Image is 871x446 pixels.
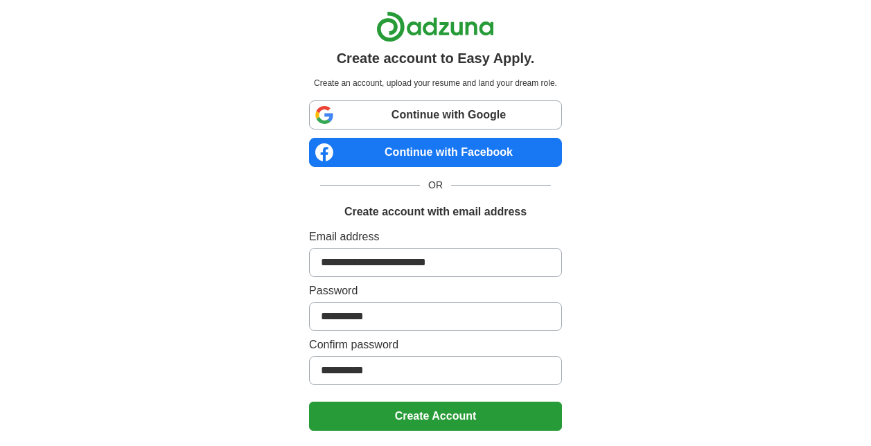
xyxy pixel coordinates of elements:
span: OR [420,178,451,193]
label: Email address [309,229,562,245]
label: Password [309,283,562,299]
button: Create Account [309,402,562,431]
h1: Create account with email address [344,204,527,220]
label: Confirm password [309,337,562,353]
a: Continue with Facebook [309,138,562,167]
img: Adzuna logo [376,11,494,42]
h1: Create account to Easy Apply. [337,48,535,69]
p: Create an account, upload your resume and land your dream role. [312,77,559,89]
a: Continue with Google [309,100,562,130]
